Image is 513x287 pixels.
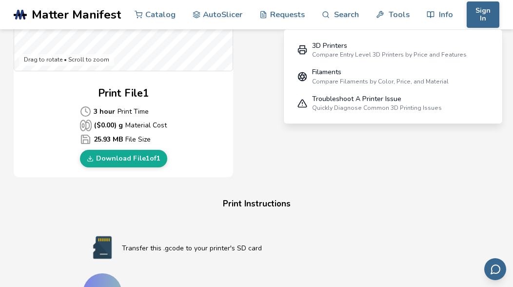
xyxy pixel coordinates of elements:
a: Download File1of1 [80,150,167,167]
p: Transfer this .gcode to your printer's SD card [122,243,430,253]
span: Average Cost [80,120,92,131]
p: Print Time [80,106,167,117]
b: 3 hour [94,106,115,117]
a: 3D PrintersCompare Entry Level 3D Printers by Price and Features [291,37,495,63]
h2: Print File 1 [98,86,149,101]
b: ($ 0.00 ) g [94,120,123,130]
h4: Print Instructions [71,197,442,212]
button: Sign In [467,1,499,28]
div: Compare Filaments by Color, Price, and Material [312,78,449,85]
p: File Size [80,134,167,145]
span: Average Cost [80,134,91,145]
div: 3D Printers [312,42,467,50]
b: 25.93 MB [94,134,123,144]
button: Send feedback via email [484,258,506,280]
div: Quickly Diagnose Common 3D Printing Issues [312,104,442,111]
div: Compare Entry Level 3D Printers by Price and Features [312,51,467,58]
span: Average Cost [80,106,91,117]
div: Troubleshoot A Printer Issue [312,95,442,103]
a: Troubleshoot A Printer IssueQuickly Diagnose Common 3D Printing Issues [291,90,495,117]
div: Drag to rotate • Scroll to zoom [19,54,114,66]
p: Material Cost [80,120,167,131]
a: FilamentsCompare Filaments by Color, Price, and Material [291,63,495,90]
span: Matter Manifest [32,8,121,21]
img: SD card [83,235,122,260]
div: Filaments [312,68,449,76]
